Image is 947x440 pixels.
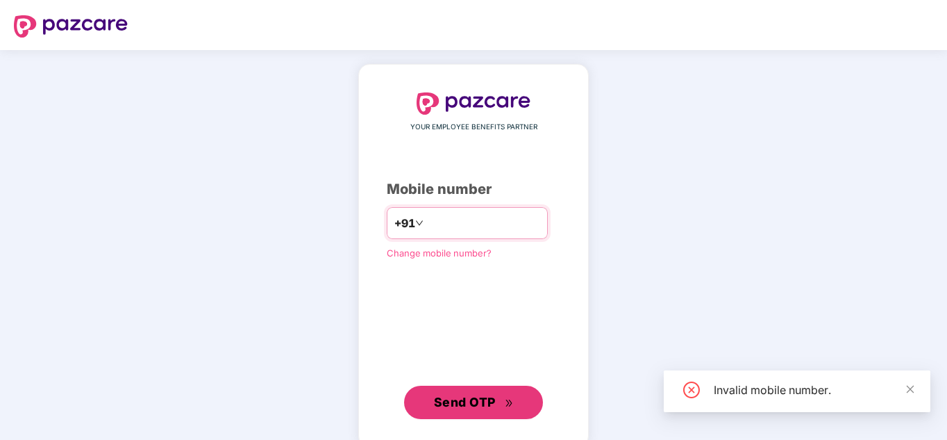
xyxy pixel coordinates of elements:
[714,382,914,398] div: Invalid mobile number.
[417,92,530,115] img: logo
[415,219,424,227] span: down
[683,382,700,398] span: close-circle
[14,15,128,38] img: logo
[434,395,496,409] span: Send OTP
[505,399,514,408] span: double-right
[387,247,492,259] a: Change mobile number?
[394,215,415,232] span: +91
[387,179,560,200] div: Mobile number
[410,122,537,133] span: YOUR EMPLOYEE BENEFITS PARTNER
[905,384,915,394] span: close
[404,386,543,419] button: Send OTPdouble-right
